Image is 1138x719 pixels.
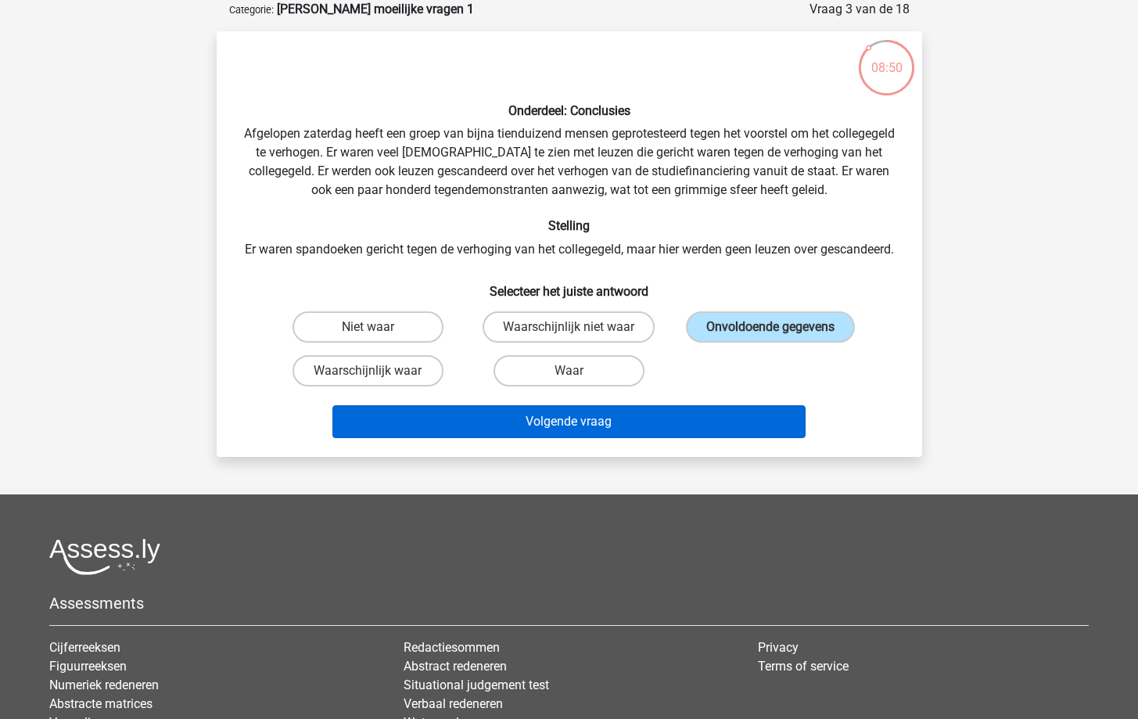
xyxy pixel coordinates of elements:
[49,696,153,711] a: Abstracte matrices
[49,678,159,692] a: Numeriek redeneren
[332,405,806,438] button: Volgende vraag
[686,311,855,343] label: Onvoldoende gegevens
[242,218,897,233] h6: Stelling
[293,355,443,386] label: Waarschijnlijk waar
[404,640,500,655] a: Redactiesommen
[49,538,160,575] img: Assessly logo
[277,2,474,16] strong: [PERSON_NAME] moeilijke vragen 1
[404,659,507,674] a: Abstract redeneren
[49,594,1089,613] h5: Assessments
[242,271,897,299] h6: Selecteer het juiste antwoord
[404,678,549,692] a: Situational judgement test
[758,659,849,674] a: Terms of service
[404,696,503,711] a: Verbaal redeneren
[293,311,443,343] label: Niet waar
[758,640,799,655] a: Privacy
[229,4,274,16] small: Categorie:
[857,38,916,77] div: 08:50
[223,44,916,444] div: Afgelopen zaterdag heeft een groep van bijna tienduizend mensen geprotesteerd tegen het voorstel ...
[242,103,897,118] h6: Onderdeel: Conclusies
[483,311,655,343] label: Waarschijnlijk niet waar
[494,355,644,386] label: Waar
[49,640,120,655] a: Cijferreeksen
[49,659,127,674] a: Figuurreeksen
